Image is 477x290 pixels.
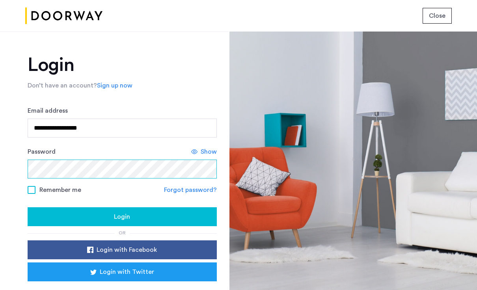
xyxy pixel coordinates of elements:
[429,11,445,20] span: Close
[28,147,56,156] label: Password
[97,81,132,90] a: Sign up now
[28,56,217,74] h1: Login
[97,245,157,255] span: Login with Facebook
[164,185,217,195] a: Forgot password?
[100,267,154,277] span: Login with Twitter
[25,1,102,31] img: logo
[119,231,126,235] span: or
[39,185,81,195] span: Remember me
[28,240,217,259] button: button
[28,82,97,89] span: Don’t have an account?
[114,212,130,221] span: Login
[28,262,217,281] button: button
[423,8,452,24] button: button
[201,147,217,156] span: Show
[28,106,68,115] label: Email address
[28,207,217,226] button: button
